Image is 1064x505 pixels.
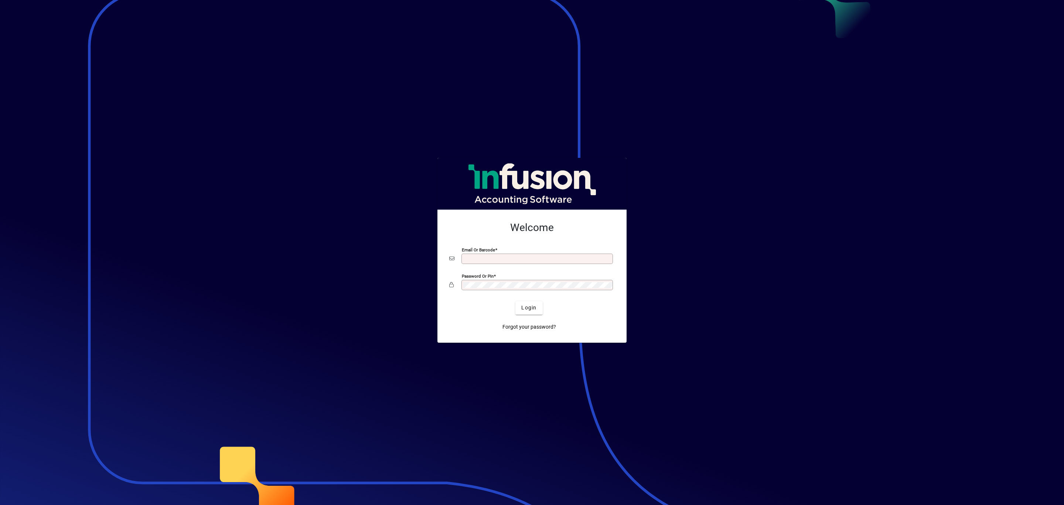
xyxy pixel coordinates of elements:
[515,301,542,315] button: Login
[449,221,615,234] h2: Welcome
[502,323,556,331] span: Forgot your password?
[462,273,494,278] mat-label: Password or Pin
[499,321,559,334] a: Forgot your password?
[521,304,536,312] span: Login
[462,247,495,252] mat-label: Email or Barcode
